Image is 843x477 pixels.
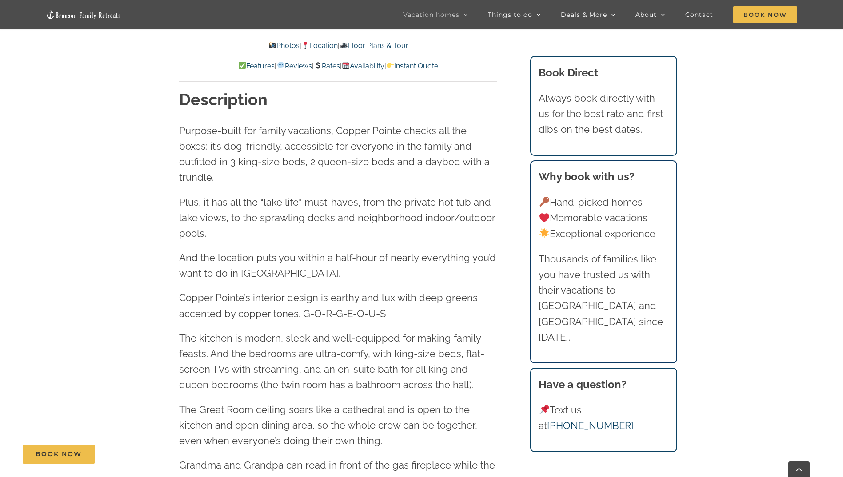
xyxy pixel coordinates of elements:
[635,12,657,18] span: About
[179,60,497,72] p: | | | |
[314,62,340,70] a: Rates
[179,40,497,52] p: | |
[539,251,668,345] p: Thousands of families like you have trusted us with their vacations to [GEOGRAPHIC_DATA] and [GEO...
[539,197,549,207] img: 🔑
[179,195,497,242] p: Plus, it has all the “lake life” must-haves, from the private hot tub and lake views, to the spra...
[302,42,309,49] img: 📍
[387,62,394,69] img: 👉
[340,41,408,50] a: Floor Plans & Tour
[340,42,348,49] img: 🎥
[733,6,797,23] span: Book Now
[179,250,497,281] p: And the location puts you within a half-hour of nearly everything you’d want to do in [GEOGRAPHIC...
[23,445,95,464] a: Book Now
[561,12,607,18] span: Deals & More
[539,402,668,433] p: Text us at
[179,402,497,449] p: The Great Room ceiling soars like a cathedral and is open to the kitchen and open dining area, so...
[179,290,497,321] p: Copper Pointe’s interior design is earthy and lux with deep greens accented by copper tones. G-O-...
[179,330,497,393] p: The kitchen is modern, sleek and well-equipped for making family feasts. And the bedrooms are ult...
[488,12,532,18] span: Things to do
[342,62,384,70] a: Availability
[301,41,338,50] a: Location
[539,228,549,238] img: 🌟
[239,62,246,69] img: ✅
[277,62,284,69] img: 💬
[179,123,497,186] p: Purpose-built for family vacations, Copper Pointe checks all the boxes: it’s dog-friendly, access...
[403,12,459,18] span: Vacation homes
[36,450,82,458] span: Book Now
[46,9,121,20] img: Branson Family Retreats Logo
[314,62,321,69] img: 💲
[386,62,438,70] a: Instant Quote
[342,62,349,69] img: 📆
[269,42,276,49] img: 📸
[539,91,668,138] p: Always book directly with us for the best rate and first dibs on the best dates.
[539,405,549,414] img: 📌
[179,90,268,109] strong: Description
[539,66,598,79] b: Book Direct
[276,62,312,70] a: Reviews
[539,169,668,185] h3: Why book with us?
[268,41,300,50] a: Photos
[539,213,549,223] img: ❤️
[547,420,634,431] a: [PHONE_NUMBER]
[539,378,627,391] strong: Have a question?
[238,62,275,70] a: Features
[685,12,713,18] span: Contact
[539,195,668,242] p: Hand-picked homes Memorable vacations Exceptional experience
